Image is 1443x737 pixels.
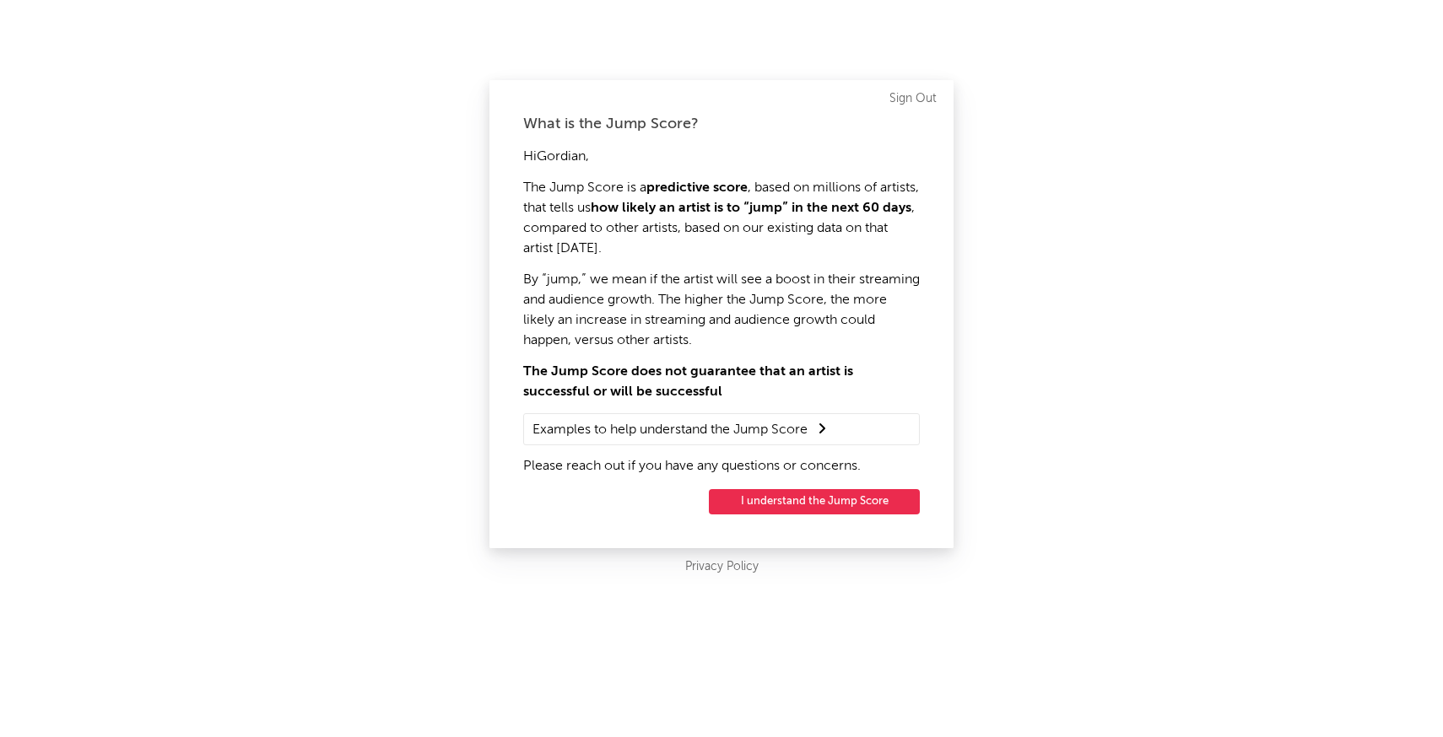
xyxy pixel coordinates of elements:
[889,89,937,109] a: Sign Out
[523,147,920,167] p: Hi Gordian ,
[591,202,911,215] strong: how likely an artist is to “jump” in the next 60 days
[532,418,911,440] summary: Examples to help understand the Jump Score
[523,456,920,476] p: Please reach out if you have any questions or concerns.
[709,489,920,514] button: I understand the Jump Score
[523,178,920,259] p: The Jump Score is a , based on millions of artists, that tells us , compared to other artists, ba...
[523,270,920,351] p: By “jump,” we mean if the artist will see a boost in their streaming and audience growth. The hig...
[646,181,748,195] strong: predictive score
[685,557,759,578] a: Privacy Policy
[523,365,853,399] strong: The Jump Score does not guarantee that an artist is successful or will be successful
[523,114,920,134] div: What is the Jump Score?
